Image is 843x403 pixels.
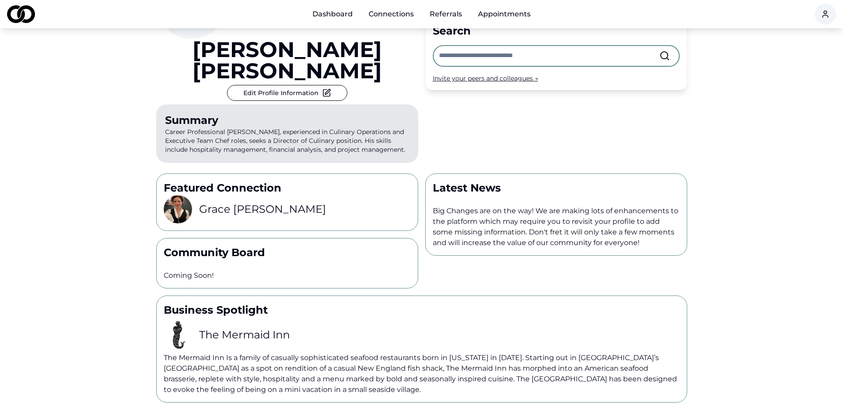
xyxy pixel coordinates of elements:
[433,181,680,195] p: Latest News
[156,39,418,81] a: [PERSON_NAME] [PERSON_NAME]
[433,74,680,83] div: Invite your peers and colleagues →
[305,5,538,23] nav: Main
[165,113,409,127] div: Summary
[433,24,680,38] div: Search
[305,5,360,23] a: Dashboard
[164,353,680,395] p: The Mermaid Inn Is a family of casually sophisticated seafood restaurants born in [US_STATE] in [...
[362,5,421,23] a: Connections
[433,206,680,248] p: Big Changes are on the way! We are making lots of enhancements to the platform which may require ...
[199,328,290,342] h3: The Mermaid Inn
[164,321,192,349] img: 2536d4df-93e4-455f-9ee8-7602d4669c22-images-images-profile_picture.png
[164,270,411,281] p: Coming Soon!
[164,181,411,195] p: Featured Connection
[156,104,418,163] p: Career Professional [PERSON_NAME], experienced in Culinary Operations and Executive Team Chef rol...
[227,85,347,101] button: Edit Profile Information
[471,5,538,23] a: Appointments
[164,246,411,260] p: Community Board
[199,202,326,216] h3: Grace [PERSON_NAME]
[7,5,35,23] img: logo
[164,303,680,317] p: Business Spotlight
[164,195,192,223] img: 5e4956b8-6a29-472d-8855-aac958b1cd77-2024-01-25%2019-profile_picture.jpg
[423,5,469,23] a: Referrals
